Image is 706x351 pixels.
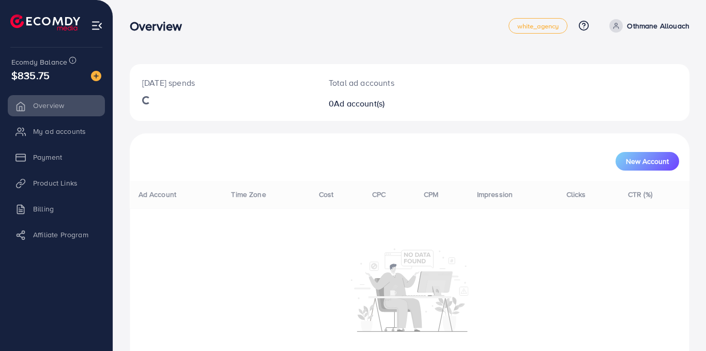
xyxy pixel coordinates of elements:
[91,20,103,32] img: menu
[329,77,444,89] p: Total ad accounts
[616,152,679,171] button: New Account
[517,23,559,29] span: white_agency
[142,77,304,89] p: [DATE] spends
[329,99,444,109] h2: 0
[627,20,689,32] p: Othmane Allouach
[10,14,80,30] img: logo
[605,19,689,33] a: Othmane Allouach
[11,68,50,83] span: $835.75
[130,19,190,34] h3: Overview
[334,98,385,109] span: Ad account(s)
[626,158,669,165] span: New Account
[509,18,568,34] a: white_agency
[11,57,67,67] span: Ecomdy Balance
[91,71,101,81] img: image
